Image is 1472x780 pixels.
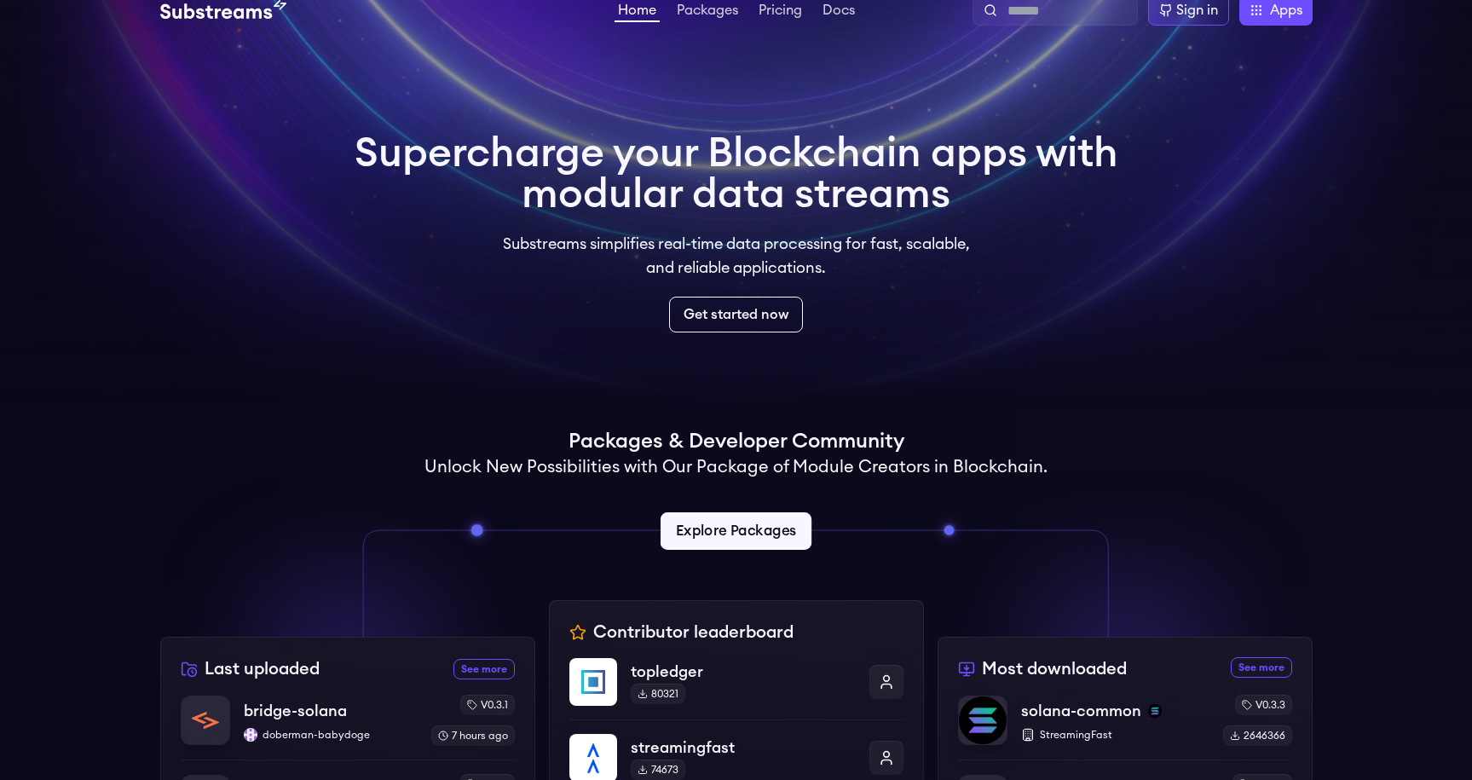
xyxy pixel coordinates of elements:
div: 80321 [631,684,685,704]
div: v0.3.1 [460,695,515,715]
a: Home [615,3,660,22]
a: Docs [819,3,858,20]
div: v0.3.3 [1235,695,1292,715]
div: 7 hours ago [431,725,515,746]
a: Explore Packages [661,512,811,550]
a: Pricing [755,3,805,20]
img: bridge-solana [182,696,229,744]
div: 74673 [631,760,685,780]
img: doberman-babydoge [244,728,257,742]
a: See more most downloaded packages [1231,657,1292,678]
p: solana-common [1021,699,1141,723]
a: See more recently uploaded packages [453,659,515,679]
p: topledger [631,660,856,684]
h2: Unlock New Possibilities with Our Package of Module Creators in Blockchain. [424,455,1048,479]
a: Get started now [669,297,803,332]
img: solana-common [959,696,1007,744]
p: bridge-solana [244,699,347,723]
h1: Supercharge your Blockchain apps with modular data streams [355,133,1118,215]
h1: Packages & Developer Community [569,428,904,455]
p: StreamingFast [1021,728,1209,742]
a: Packages [673,3,742,20]
p: doberman-babydoge [244,728,418,742]
p: streamingfast [631,736,856,760]
img: solana [1148,704,1162,718]
a: topledgertopledger80321 [569,658,903,719]
img: topledger [569,658,617,706]
a: solana-commonsolana-commonsolanaStreamingFastv0.3.32646366 [958,695,1292,760]
div: 2646366 [1223,725,1292,746]
p: Substreams simplifies real-time data processing for fast, scalable, and reliable applications. [491,232,982,280]
a: bridge-solanabridge-solanadoberman-babydogedoberman-babydogev0.3.17 hours ago [181,695,515,760]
